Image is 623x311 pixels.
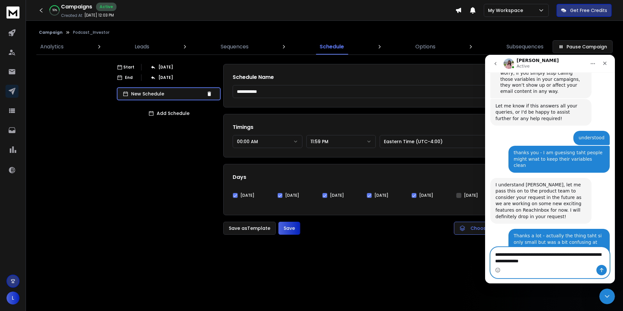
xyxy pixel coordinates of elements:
[419,193,433,198] label: [DATE]
[135,43,149,51] p: Leads
[223,222,276,235] button: Save asTemplate
[556,4,612,17] button: Get Free Credits
[374,193,388,198] label: [DATE]
[125,75,133,80] p: End
[233,135,302,148] button: 00:00 AM
[233,173,523,181] h1: Days
[221,43,249,51] p: Sequences
[507,43,544,51] p: Subsequences
[6,292,19,305] button: L
[415,43,435,51] p: Options
[599,289,615,304] iframe: Intercom live chat
[553,40,613,53] button: Pause Campaign
[39,30,63,35] button: Campaign
[131,39,153,55] a: Leads
[217,39,252,55] a: Sequences
[464,193,478,198] label: [DATE]
[485,55,615,283] iframe: Intercom live chat
[306,135,376,148] button: 11:59 PM
[158,65,173,70] p: [DATE]
[488,7,526,14] p: My Workspace
[278,222,300,235] button: Save
[384,138,445,145] p: Eastern Time (UTC-4:00)
[40,43,64,51] p: Analytics
[73,30,109,35] p: Podcast_Investor
[470,225,527,231] span: Choose From Template
[52,8,57,12] p: 50 %
[240,193,254,198] label: [DATE]
[233,73,523,81] h1: Schedule Name
[411,39,439,55] a: Options
[285,193,299,198] label: [DATE]
[158,75,173,80] p: [DATE]
[316,39,348,55] a: Schedule
[6,6,19,19] img: logo
[131,91,204,97] p: New Schedule
[320,43,344,51] p: Schedule
[570,7,607,14] p: Get Free Credits
[233,123,523,131] h1: Timings
[61,13,83,18] p: Created At:
[84,13,114,18] p: [DATE] 12:03 PM
[96,3,116,11] div: Active
[123,65,134,70] p: Start
[36,39,67,55] a: Analytics
[503,39,547,55] a: Subsequences
[454,222,532,235] button: Choose From Template
[330,193,344,198] label: [DATE]
[117,107,221,120] button: Add Schedule
[61,3,92,11] h1: Campaigns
